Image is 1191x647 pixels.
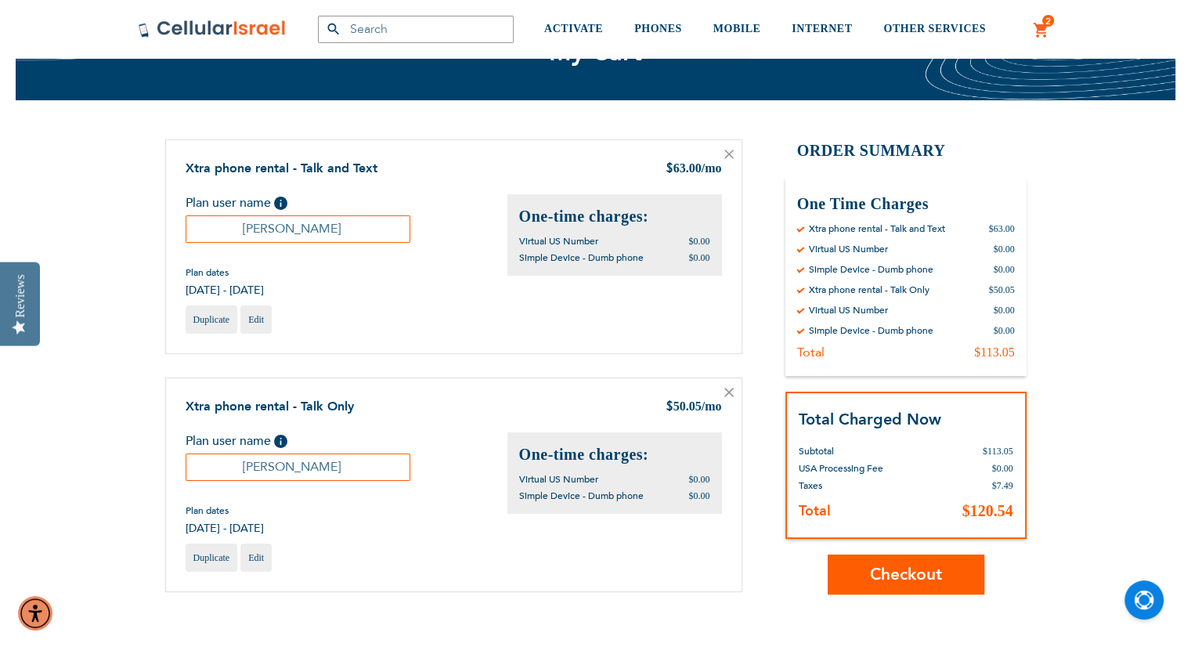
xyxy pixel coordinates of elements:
span: $7.49 [992,480,1013,491]
span: Duplicate [193,314,230,325]
div: Xtra phone rental - Talk Only [809,284,929,296]
th: Subtotal [799,431,933,460]
div: $113.05 [974,345,1014,360]
span: /mo [702,161,722,175]
img: Cellular Israel Logo [138,20,287,38]
div: Simple Device - Dumb phone [809,324,933,337]
span: [DATE] - [DATE] [186,283,264,298]
a: Duplicate [186,544,238,572]
a: Xtra phone rental - Talk Only [186,398,354,415]
div: $50.05 [989,284,1015,296]
span: $0.00 [689,252,710,263]
span: [DATE] - [DATE] [186,521,264,536]
span: Virtual US Number [519,235,598,248]
span: Help [274,197,287,210]
span: Virtual US Number [519,473,598,486]
h2: One-time charges: [519,206,710,227]
a: 2 [1033,21,1050,40]
span: $0.00 [689,236,710,247]
span: Duplicate [193,552,230,563]
div: Reviews [13,274,27,317]
strong: Total [799,501,831,521]
div: Simple Device - Dumb phone [809,263,933,276]
div: 50.05 [666,398,722,417]
h2: Order Summary [785,139,1027,162]
span: MOBILE [713,23,761,34]
span: USA Processing Fee [799,462,883,475]
div: $0.00 [994,263,1015,276]
div: $0.00 [994,324,1015,337]
div: $63.00 [989,222,1015,235]
span: $120.54 [962,502,1013,519]
span: $113.05 [983,446,1013,457]
span: Edit [248,314,264,325]
strong: Total Charged Now [799,409,941,430]
div: $0.00 [994,243,1015,255]
span: INTERNET [792,23,852,34]
div: 63.00 [666,160,722,179]
span: Simple Device - Dumb phone [519,251,644,264]
span: ACTIVATE [544,23,603,34]
span: $ [666,161,673,179]
span: $0.00 [689,474,710,485]
a: Xtra phone rental - Talk and Text [186,160,377,177]
span: Help [274,435,287,448]
a: Edit [240,305,272,334]
span: Plan dates [186,504,264,517]
div: $0.00 [994,304,1015,316]
div: Accessibility Menu [18,596,52,631]
span: $0.00 [689,490,710,501]
div: Virtual US Number [809,304,888,316]
div: Total [797,345,825,360]
a: Duplicate [186,305,238,334]
span: 2 [1045,15,1051,27]
th: Taxes [799,477,933,494]
a: Edit [240,544,272,572]
input: Search [318,16,514,43]
span: Edit [248,552,264,563]
div: Virtual US Number [809,243,888,255]
span: Plan user name [186,194,271,211]
span: OTHER SERVICES [883,23,986,34]
span: $ [666,399,673,417]
span: PHONES [634,23,682,34]
button: Checkout [828,555,984,595]
span: Plan user name [186,432,271,450]
span: Checkout [870,563,942,586]
span: /mo [702,399,722,413]
span: $0.00 [992,463,1013,474]
h2: One-time charges: [519,444,710,465]
div: Xtra phone rental - Talk and Text [809,222,945,235]
h3: One Time Charges [797,193,1015,215]
span: Plan dates [186,266,264,279]
span: Simple Device - Dumb phone [519,490,644,502]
